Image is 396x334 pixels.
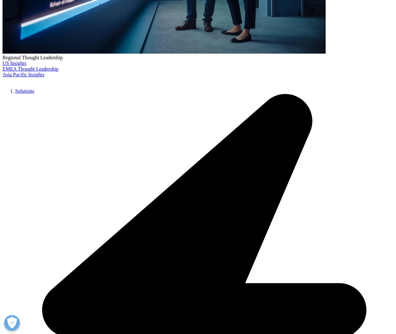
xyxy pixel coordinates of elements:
a: Solutions [15,88,34,94]
button: Präferenzen öffnen [4,315,20,331]
a: Asia Pacific Insights [3,72,44,77]
a: EMEA Thought Leadership [3,66,58,72]
a: US Insights [3,61,26,66]
div: Regional Thought Leadership [3,55,393,61]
